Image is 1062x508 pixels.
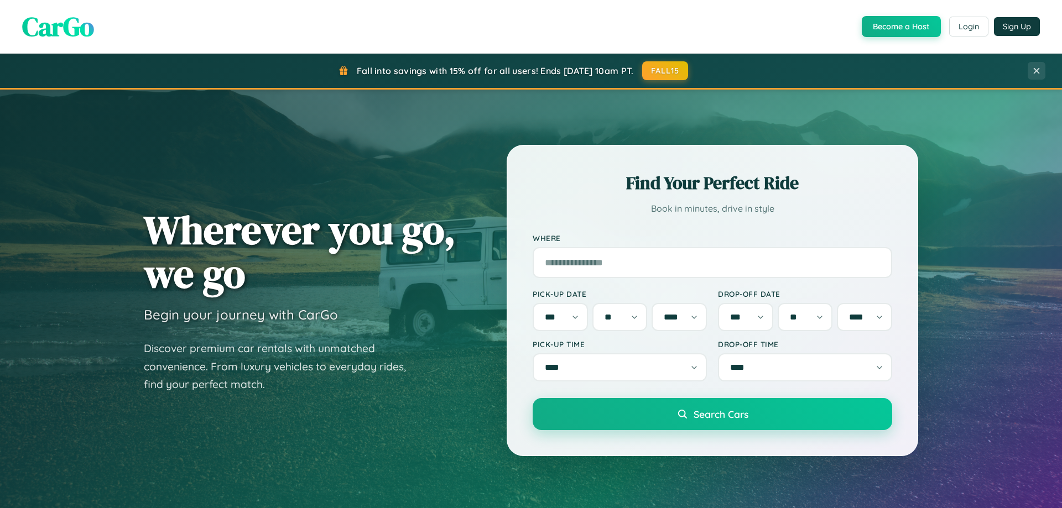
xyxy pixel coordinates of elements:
h1: Wherever you go, we go [144,208,456,295]
label: Drop-off Date [718,289,892,298]
button: Login [949,17,988,36]
label: Pick-up Date [533,289,707,298]
span: Search Cars [694,408,748,420]
button: Sign Up [994,17,1040,36]
button: FALL15 [642,61,689,80]
p: Discover premium car rentals with unmatched convenience. From luxury vehicles to everyday rides, ... [144,339,420,394]
label: Where [533,233,892,243]
label: Drop-off Time [718,339,892,349]
h3: Begin your journey with CarGo [144,306,338,323]
button: Become a Host [862,16,941,37]
p: Book in minutes, drive in style [533,201,892,217]
h2: Find Your Perfect Ride [533,171,892,195]
span: CarGo [22,8,94,45]
button: Search Cars [533,398,892,430]
label: Pick-up Time [533,339,707,349]
span: Fall into savings with 15% off for all users! Ends [DATE] 10am PT. [357,65,634,76]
